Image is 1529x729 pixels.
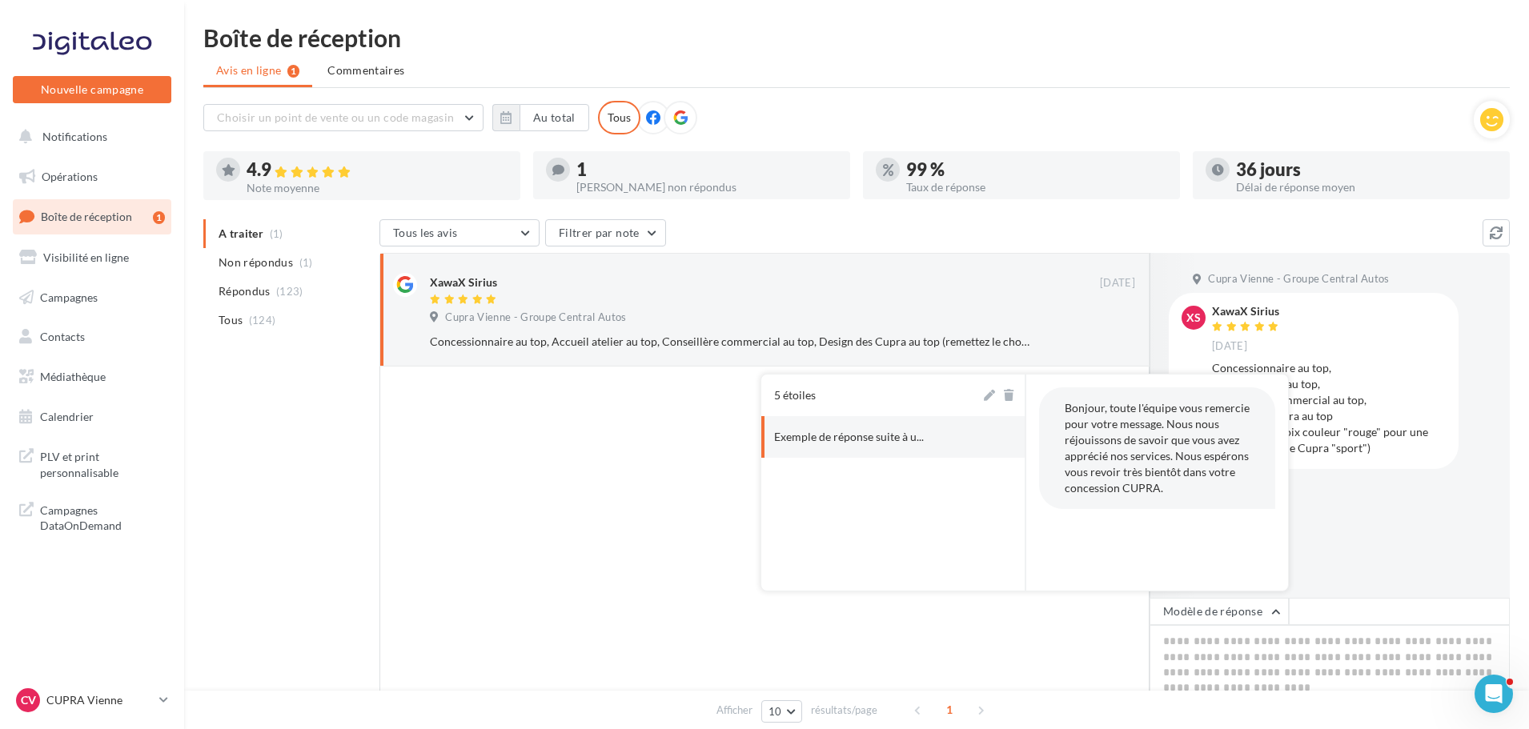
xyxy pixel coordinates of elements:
[811,703,877,718] span: résultats/page
[393,226,458,239] span: Tous les avis
[906,161,1167,178] div: 99 %
[445,310,626,325] span: Cupra Vienne - Groupe Central Autos
[769,705,782,718] span: 10
[1065,401,1250,495] span: Bonjour, toute l'équipe vous remercie pour votre message. Nous nous réjouissons de savoir que vou...
[276,285,303,298] span: (123)
[10,160,175,194] a: Opérations
[1208,272,1389,286] span: Cupra Vienne - Groupe Central Autos
[41,210,132,223] span: Boîte de réception
[247,161,508,179] div: 4.9
[1475,675,1513,713] iframe: Intercom live chat
[40,370,106,383] span: Médiathèque
[761,700,802,723] button: 10
[10,360,175,394] a: Médiathèque
[716,703,752,718] span: Afficher
[761,416,981,458] button: Exemple de réponse suite à u...
[761,375,981,416] button: 5 étoiles
[1236,182,1497,193] div: Délai de réponse moyen
[247,182,508,194] div: Note moyenne
[219,254,293,270] span: Non répondus
[10,120,168,154] button: Notifications
[430,334,1031,350] div: Concessionnaire au top, Accueil atelier au top, Conseillère commercial au top, Design des Cupra a...
[10,439,175,487] a: PLV et print personnalisable
[1100,276,1135,290] span: [DATE]
[576,161,837,178] div: 1
[43,250,129,264] span: Visibilité en ligne
[21,692,36,708] span: CV
[327,62,404,78] span: Commentaires
[774,429,924,445] span: Exemple de réponse suite à u...
[46,692,153,708] p: CUPRA Vienne
[1212,360,1446,456] div: Concessionnaire au top, Accueil atelier au top, Conseillère commercial au top, Design des Cupra a...
[774,387,816,403] div: 5 étoiles
[10,400,175,434] a: Calendrier
[249,314,276,326] span: (124)
[203,104,484,131] button: Choisir un point de vente ou un code magasin
[520,104,589,131] button: Au total
[40,290,98,303] span: Campagnes
[379,219,540,246] button: Tous les avis
[10,241,175,274] a: Visibilité en ligne
[299,256,313,269] span: (1)
[13,685,171,715] a: CV CUPRA Vienne
[492,104,589,131] button: Au total
[1212,306,1282,317] div: XawaX Sirius
[40,410,94,423] span: Calendrier
[1150,598,1289,625] button: Modèle de réponse
[10,320,175,354] a: Contacts
[203,26,1510,50] div: Boîte de réception
[576,182,837,193] div: [PERSON_NAME] non répondus
[1212,339,1247,354] span: [DATE]
[13,76,171,103] button: Nouvelle campagne
[937,697,962,723] span: 1
[219,283,271,299] span: Répondus
[10,281,175,314] a: Campagnes
[40,330,85,343] span: Contacts
[10,493,175,540] a: Campagnes DataOnDemand
[219,312,243,328] span: Tous
[217,110,454,124] span: Choisir un point de vente ou un code magasin
[1236,161,1497,178] div: 36 jours
[906,182,1167,193] div: Taux de réponse
[42,130,107,143] span: Notifications
[153,211,165,224] div: 1
[598,101,640,134] div: Tous
[1186,310,1201,326] span: XS
[10,199,175,234] a: Boîte de réception1
[545,219,666,246] button: Filtrer par note
[42,170,98,183] span: Opérations
[430,274,497,290] div: XawaX Sirius
[40,446,165,480] span: PLV et print personnalisable
[40,499,165,534] span: Campagnes DataOnDemand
